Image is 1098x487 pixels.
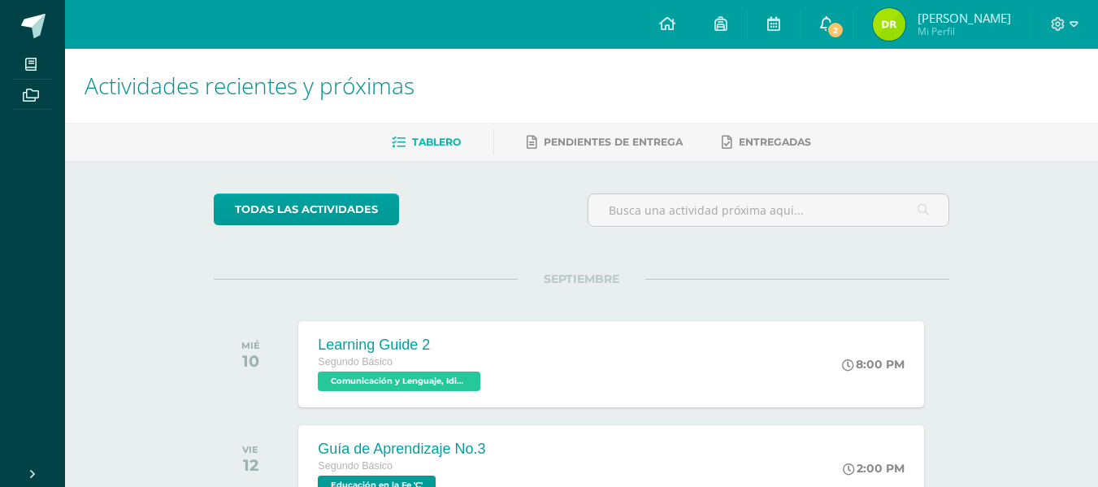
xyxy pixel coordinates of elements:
[85,70,414,101] span: Actividades recientes y próximas
[588,194,948,226] input: Busca una actividad próxima aquí...
[412,136,461,148] span: Tablero
[318,460,393,472] span: Segundo Básico
[214,193,399,225] a: todas las Actividades
[318,441,485,458] div: Guía de Aprendizaje No.3
[843,461,905,476] div: 2:00 PM
[242,444,258,455] div: VIE
[827,21,844,39] span: 2
[918,10,1011,26] span: [PERSON_NAME]
[842,357,905,372] div: 8:00 PM
[722,129,811,155] a: Entregadas
[918,24,1011,38] span: Mi Perfil
[873,8,905,41] img: 9303202244a68db381c138061978b020.png
[527,129,683,155] a: Pendientes de entrega
[318,372,480,391] span: Comunicación y Lenguaje, Idioma Extranjero Inglés 'C'
[518,272,645,286] span: SEPTIEMBRE
[241,340,260,351] div: MIÉ
[318,337,484,354] div: Learning Guide 2
[739,136,811,148] span: Entregadas
[544,136,683,148] span: Pendientes de entrega
[242,455,258,475] div: 12
[318,356,393,367] span: Segundo Básico
[392,129,461,155] a: Tablero
[241,351,260,371] div: 10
